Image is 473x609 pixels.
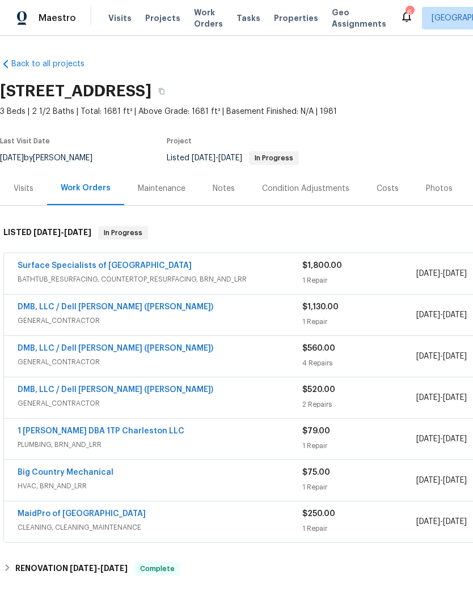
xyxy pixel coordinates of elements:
[138,183,185,194] div: Maintenance
[416,309,467,321] span: -
[416,475,467,486] span: -
[99,227,147,239] span: In Progress
[18,398,302,409] span: GENERAL_CONTRACTOR
[18,303,213,311] a: DMB, LLC / Dell [PERSON_NAME] ([PERSON_NAME])
[64,228,91,236] span: [DATE]
[302,262,342,270] span: $1,800.00
[443,352,467,360] span: [DATE]
[33,228,91,236] span: -
[416,311,440,319] span: [DATE]
[218,154,242,162] span: [DATE]
[416,268,467,279] span: -
[426,183,453,194] div: Photos
[302,303,339,311] span: $1,130.00
[416,352,440,360] span: [DATE]
[192,154,242,162] span: -
[416,351,467,362] span: -
[192,154,216,162] span: [DATE]
[416,433,467,445] span: -
[108,12,132,24] span: Visits
[18,315,302,326] span: GENERAL_CONTRACTOR
[416,518,440,526] span: [DATE]
[443,270,467,278] span: [DATE]
[443,394,467,402] span: [DATE]
[332,7,386,29] span: Geo Assignments
[167,154,299,162] span: Listed
[33,228,61,236] span: [DATE]
[70,564,97,572] span: [DATE]
[213,183,235,194] div: Notes
[61,182,111,194] div: Work Orders
[416,476,440,484] span: [DATE]
[302,482,416,493] div: 1 Repair
[136,563,179,574] span: Complete
[377,183,399,194] div: Costs
[302,523,416,534] div: 1 Repair
[18,480,302,492] span: HVAC, BRN_AND_LRR
[18,262,192,270] a: Surface Specialists of [GEOGRAPHIC_DATA]
[39,12,76,24] span: Maestro
[151,81,172,101] button: Copy Address
[145,12,180,24] span: Projects
[302,510,335,518] span: $250.00
[416,394,440,402] span: [DATE]
[416,270,440,278] span: [DATE]
[443,518,467,526] span: [DATE]
[3,226,91,240] h6: LISTED
[302,275,416,286] div: 1 Repair
[262,183,349,194] div: Condition Adjustments
[18,510,146,518] a: MaidPro of [GEOGRAPHIC_DATA]
[443,435,467,443] span: [DATE]
[302,440,416,452] div: 1 Repair
[14,183,33,194] div: Visits
[18,344,213,352] a: DMB, LLC / Dell [PERSON_NAME] ([PERSON_NAME])
[416,516,467,527] span: -
[18,469,113,476] a: Big Country Mechanical
[250,155,298,161] span: In Progress
[15,562,128,576] h6: RENOVATION
[416,435,440,443] span: [DATE]
[302,357,416,369] div: 4 Repairs
[18,439,302,450] span: PLUMBING, BRN_AND_LRR
[416,392,467,403] span: -
[70,564,128,572] span: -
[302,344,335,352] span: $560.00
[18,522,302,533] span: CLEANING, CLEANING_MAINTENANCE
[18,427,184,435] a: 1 [PERSON_NAME] DBA 1TP Charleston LLC
[167,138,192,144] span: Project
[274,12,318,24] span: Properties
[302,386,335,394] span: $520.00
[302,469,330,476] span: $75.00
[236,14,260,22] span: Tasks
[18,356,302,368] span: GENERAL_CONTRACTOR
[18,386,213,394] a: DMB, LLC / Dell [PERSON_NAME] ([PERSON_NAME])
[443,476,467,484] span: [DATE]
[302,399,416,410] div: 2 Repairs
[18,274,302,285] span: BATHTUB_RESURFACING, COUNTERTOP_RESURFACING, BRN_AND_LRR
[194,7,223,29] span: Work Orders
[443,311,467,319] span: [DATE]
[302,316,416,327] div: 1 Repair
[100,564,128,572] span: [DATE]
[406,7,413,18] div: 6
[302,427,330,435] span: $79.00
